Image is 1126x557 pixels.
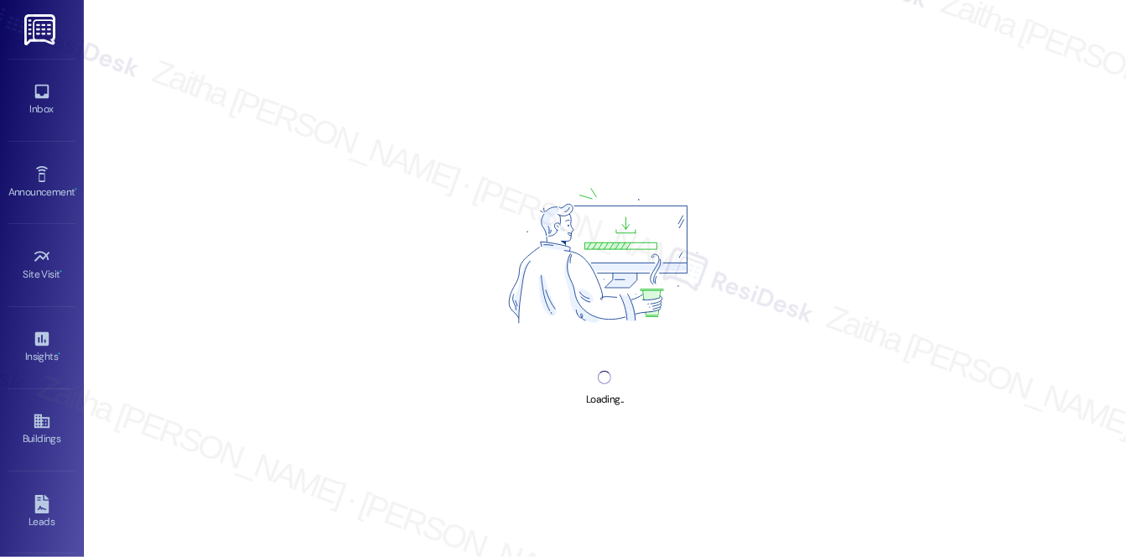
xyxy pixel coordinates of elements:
span: • [60,266,63,278]
span: • [75,184,77,195]
a: Buildings [8,407,75,452]
a: Inbox [8,77,75,122]
img: ResiDesk Logo [24,14,59,45]
a: Insights • [8,325,75,370]
span: • [58,348,60,360]
a: Leads [8,490,75,535]
a: Site Visit • [8,242,75,288]
div: Loading... [586,391,624,409]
